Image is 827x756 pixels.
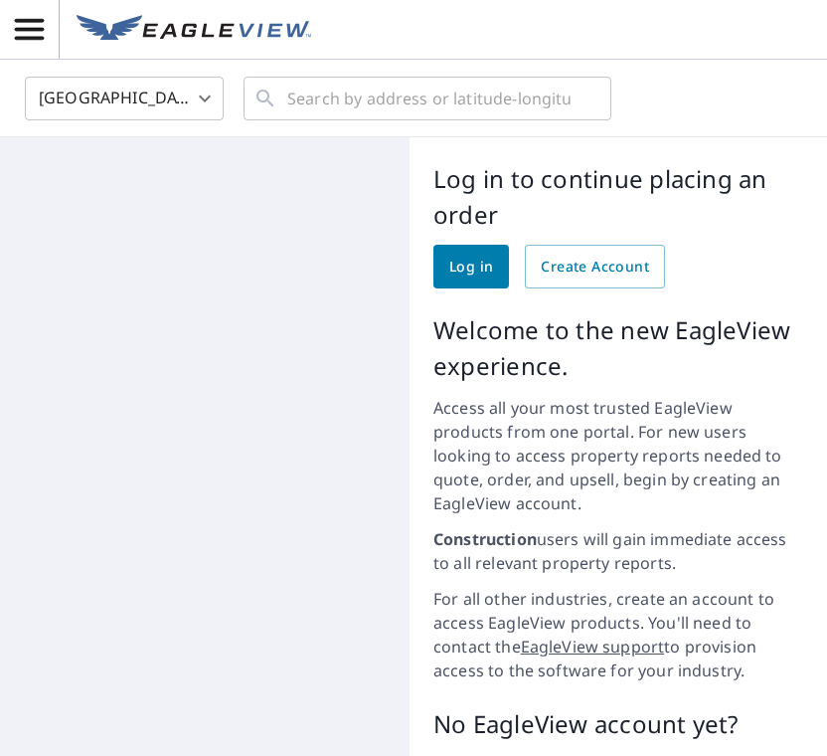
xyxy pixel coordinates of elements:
p: For all other industries, create an account to access EagleView products. You'll need to contact ... [433,587,803,682]
p: users will gain immediate access to all relevant property reports. [433,527,803,575]
p: Welcome to the new EagleView experience. [433,312,803,384]
a: Create Account [525,245,665,288]
a: EagleView support [521,636,665,658]
div: [GEOGRAPHIC_DATA] [25,71,224,126]
strong: Construction [433,528,537,550]
p: No EagleView account yet? [433,706,803,742]
span: Create Account [541,255,649,280]
span: Log in [449,255,493,280]
a: Log in [433,245,509,288]
p: Log in to continue placing an order [433,161,803,233]
p: Access all your most trusted EagleView products from one portal. For new users looking to access ... [433,396,803,515]
img: EV Logo [77,15,311,45]
input: Search by address or latitude-longitude [287,71,571,126]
